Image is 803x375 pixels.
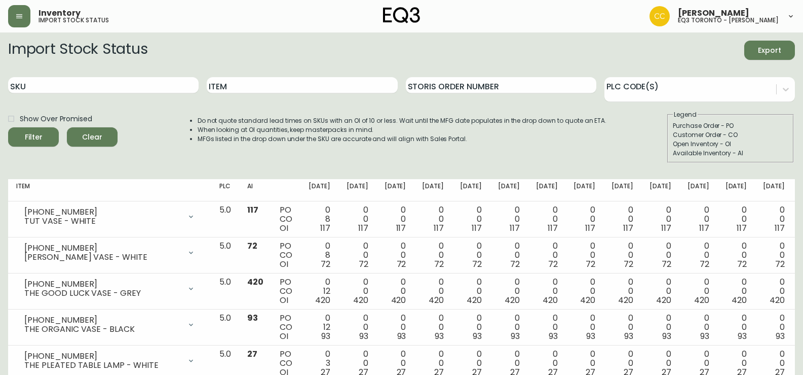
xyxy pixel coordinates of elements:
[24,208,181,217] div: [PHONE_NUMBER]
[624,330,633,342] span: 93
[353,294,368,306] span: 420
[649,278,671,305] div: 0 0
[498,206,520,233] div: 0 0
[8,41,147,60] h2: Import Stock Status
[435,330,444,342] span: 93
[24,217,181,226] div: TUT VASE - WHITE
[699,222,709,234] span: 117
[472,222,482,234] span: 117
[300,179,338,201] th: [DATE]
[422,314,444,341] div: 0 0
[247,312,258,324] span: 93
[396,222,406,234] span: 117
[347,242,368,269] div: 0 0
[687,206,709,233] div: 0 0
[422,278,444,305] div: 0 0
[498,242,520,269] div: 0 0
[732,294,747,306] span: 420
[198,134,607,144] li: MFGs listed in the drop down under the SKU are accurate and will align with Sales Portal.
[678,9,749,17] span: [PERSON_NAME]
[24,352,181,361] div: [PHONE_NUMBER]
[422,242,444,269] div: 0 0
[776,330,785,342] span: 93
[536,242,558,269] div: 0 0
[528,179,566,201] th: [DATE]
[198,125,607,134] li: When looking at OI quantities, keep masterpacks in mind.
[320,222,330,234] span: 117
[737,222,747,234] span: 117
[460,242,482,269] div: 0 0
[385,314,406,341] div: 0 0
[511,330,520,342] span: 93
[700,258,709,270] span: 72
[24,244,181,253] div: [PHONE_NUMBER]
[725,206,747,233] div: 0 0
[673,121,788,130] div: Purchase Order - PO
[649,242,671,269] div: 0 0
[321,258,330,270] span: 72
[460,314,482,341] div: 0 0
[434,258,444,270] span: 72
[16,206,203,228] div: [PHONE_NUMBER]TUT VASE - WHITE
[580,294,595,306] span: 420
[391,294,406,306] span: 420
[543,294,558,306] span: 420
[39,17,109,23] h5: import stock status
[641,179,679,201] th: [DATE]
[536,206,558,233] div: 0 0
[211,310,239,346] td: 5.0
[309,242,330,269] div: 0 8
[20,114,92,124] span: Show Over Promised
[649,6,670,26] img: ec7176bad513007d25397993f68ebbfb
[376,179,414,201] th: [DATE]
[16,242,203,264] div: [PHONE_NUMBER][PERSON_NAME] VASE - WHITE
[536,314,558,341] div: 0 0
[397,258,406,270] span: 72
[414,179,452,201] th: [DATE]
[624,258,633,270] span: 72
[585,222,595,234] span: 117
[280,330,288,342] span: OI
[603,179,641,201] th: [DATE]
[24,325,181,334] div: THE ORGANIC VASE - BLACK
[211,237,239,274] td: 5.0
[687,278,709,305] div: 0 0
[198,116,607,125] li: Do not quote standard lead times on SKUs with an OI of 10 or less. Wait until the MFG date popula...
[280,314,292,341] div: PO CO
[315,294,330,306] span: 420
[770,294,785,306] span: 420
[752,44,787,57] span: Export
[280,206,292,233] div: PO CO
[359,258,368,270] span: 72
[280,258,288,270] span: OI
[717,179,755,201] th: [DATE]
[429,294,444,306] span: 420
[548,258,558,270] span: 72
[673,130,788,140] div: Customer Order - CO
[618,294,633,306] span: 420
[397,330,406,342] span: 93
[460,278,482,305] div: 0 0
[725,314,747,341] div: 0 0
[422,206,444,233] div: 0 0
[744,41,795,60] button: Export
[725,278,747,305] div: 0 0
[498,278,520,305] div: 0 0
[694,294,709,306] span: 420
[763,314,785,341] div: 0 0
[498,314,520,341] div: 0 0
[385,242,406,269] div: 0 0
[573,278,595,305] div: 0 0
[358,222,368,234] span: 117
[247,204,258,216] span: 117
[16,314,203,336] div: [PHONE_NUMBER]THE ORGANIC VASE - BLACK
[662,258,671,270] span: 72
[434,222,444,234] span: 117
[460,206,482,233] div: 0 0
[347,278,368,305] div: 0 0
[656,294,671,306] span: 420
[239,179,272,201] th: AI
[763,242,785,269] div: 0 0
[505,294,520,306] span: 420
[385,278,406,305] div: 0 0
